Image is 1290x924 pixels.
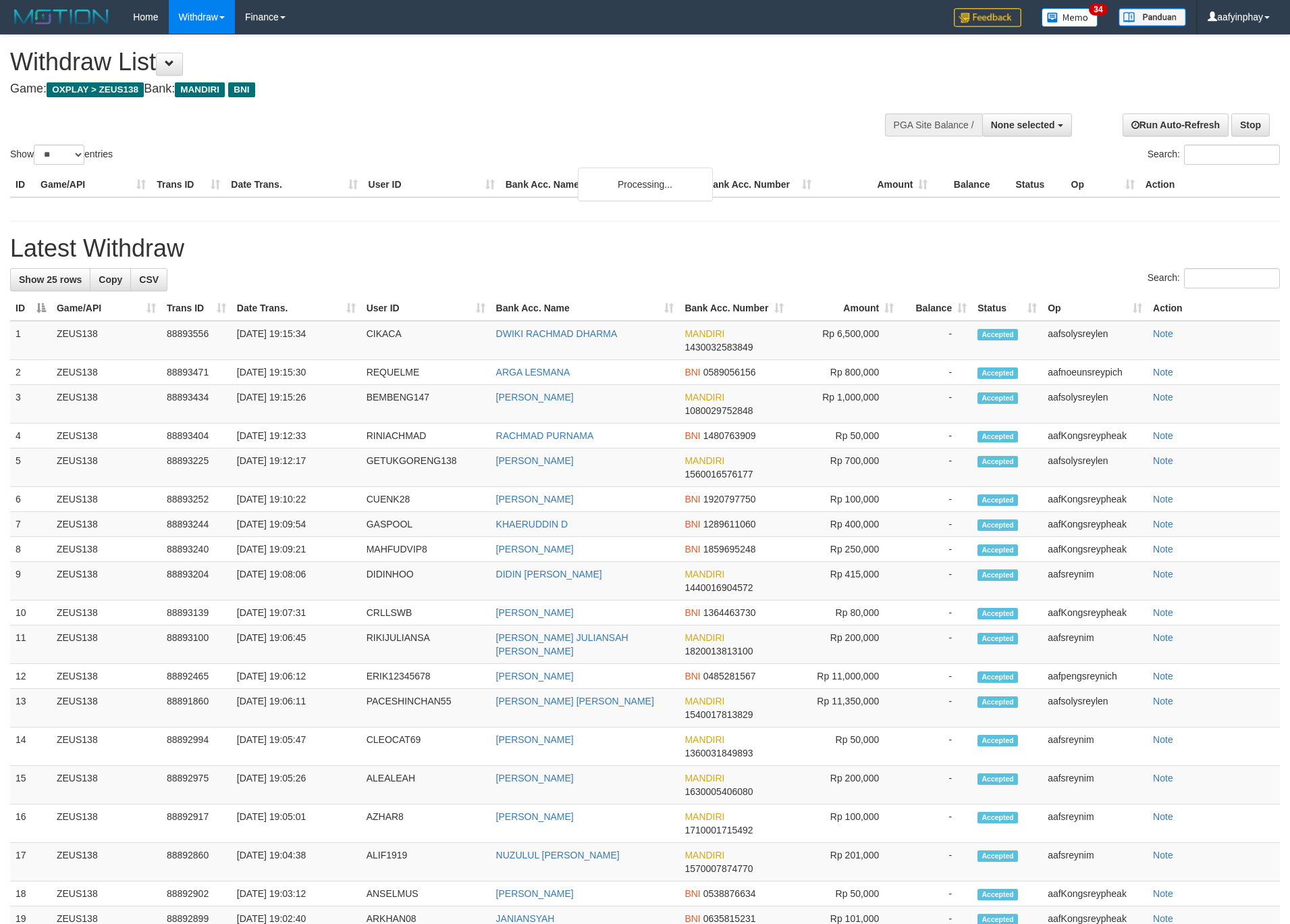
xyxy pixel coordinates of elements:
td: RINIACHMAD [361,423,491,448]
td: aafsreynim [1042,727,1148,766]
td: 88893434 [161,385,232,423]
td: [DATE] 19:03:12 [232,881,361,906]
span: Copy [99,274,122,285]
td: 88892917 [161,804,232,843]
td: aafsreynim [1042,804,1148,843]
a: Note [1153,913,1173,924]
a: Note [1153,367,1173,378]
span: BNI [228,82,254,97]
span: Copy 1430032583849 to clipboard [684,342,753,353]
span: BNI [684,544,700,555]
td: Rp 800,000 [789,360,899,385]
a: [PERSON_NAME] [496,455,574,466]
td: [DATE] 19:04:38 [232,843,361,881]
span: Copy 1570007874770 to clipboard [684,863,753,874]
td: aafKongsreypheak [1042,487,1148,512]
button: None selected [982,113,1072,136]
span: MANDIRI [684,811,724,822]
td: Rp 6,500,000 [789,321,899,360]
td: - [899,843,972,881]
td: 10 [10,600,51,625]
td: aafKongsreypheak [1042,881,1148,906]
a: Note [1153,569,1173,580]
span: Copy 0538876634 to clipboard [703,888,756,899]
a: [PERSON_NAME] [496,392,574,403]
th: Op [1066,172,1140,197]
th: Status: activate to sort column ascending [972,296,1042,321]
label: Search: [1148,268,1280,288]
div: Processing... [578,168,713,201]
td: ALIF1919 [361,843,491,881]
td: aafsreynim [1042,562,1148,600]
td: ZEUS138 [51,321,161,360]
span: Copy 0485281567 to clipboard [703,671,756,682]
span: BNI [684,671,700,682]
td: 88892860 [161,843,232,881]
a: Note [1153,607,1173,618]
td: CUENK28 [361,487,491,512]
td: 88893204 [161,562,232,600]
td: GETUKGORENG138 [361,448,491,487]
td: ZEUS138 [51,689,161,727]
span: BNI [684,367,700,378]
span: Copy 0589056156 to clipboard [703,367,756,378]
td: - [899,689,972,727]
th: Trans ID [151,172,225,197]
span: Accepted [977,608,1018,619]
a: [PERSON_NAME] [496,734,574,745]
td: aafsolysreylen [1042,321,1148,360]
span: BNI [684,494,700,505]
td: 1 [10,321,51,360]
span: Accepted [977,773,1018,785]
a: Run Auto-Refresh [1123,113,1229,136]
td: - [899,448,972,487]
td: Rp 80,000 [789,600,899,625]
td: Rp 100,000 [789,487,899,512]
a: DWIKI RACHMAD DHARMA [496,328,618,339]
th: Game/API [35,172,151,197]
td: 12 [10,664,51,689]
a: Note [1153,632,1173,643]
td: 15 [10,766,51,804]
span: Accepted [977,544,1018,556]
td: ZEUS138 [51,487,161,512]
th: Bank Acc. Name [500,172,701,197]
th: Op: activate to sort column ascending [1042,296,1148,321]
td: - [899,537,972,562]
td: 88893556 [161,321,232,360]
td: RIKIJULIANSA [361,625,491,664]
td: [DATE] 19:09:54 [232,512,361,537]
td: ZEUS138 [51,600,161,625]
span: Copy 1289611060 to clipboard [703,519,756,530]
span: BNI [684,888,700,899]
td: ZEUS138 [51,804,161,843]
span: Copy 1560016576177 to clipboard [684,469,753,480]
span: MANDIRI [684,569,724,580]
span: Copy 1080029752848 to clipboard [684,405,753,416]
td: Rp 11,350,000 [789,689,899,727]
span: MANDIRI [684,773,724,784]
td: 88892902 [161,881,232,906]
span: Copy 1440016904572 to clipboard [684,582,753,593]
td: GASPOOL [361,512,491,537]
span: Accepted [977,367,1018,379]
td: Rp 250,000 [789,537,899,562]
td: 13 [10,689,51,727]
td: 88892465 [161,664,232,689]
span: Accepted [977,812,1018,823]
label: Show entries [10,145,113,165]
td: 5 [10,448,51,487]
img: Button%20Memo.svg [1042,8,1098,27]
th: Game/API: activate to sort column ascending [51,296,161,321]
td: - [899,664,972,689]
td: Rp 400,000 [789,512,899,537]
span: Copy 1820013813100 to clipboard [684,646,753,657]
td: [DATE] 19:06:12 [232,664,361,689]
span: Accepted [977,735,1018,746]
span: Copy 0635815231 to clipboard [703,913,756,924]
a: KHAERUDDIN D [496,519,568,530]
span: Show 25 rows [19,274,82,285]
td: 88893252 [161,487,232,512]
td: Rp 201,000 [789,843,899,881]
td: - [899,727,972,766]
